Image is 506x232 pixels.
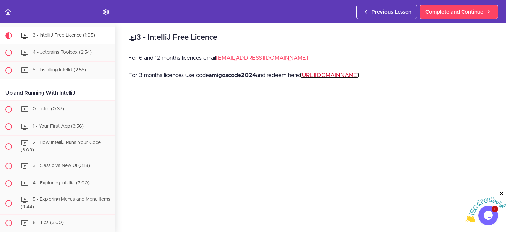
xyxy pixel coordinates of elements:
strong: amigoscode2024 [209,72,256,78]
p: For 3 months licences use code and redeem here: [128,70,493,80]
a: Previous Lesson [356,5,417,19]
iframe: chat widget [465,191,506,222]
a: [URL][DOMAIN_NAME] [300,72,359,78]
span: 6 - Tips (3:00) [33,220,64,225]
span: 4 - Jetbrains Toolbox (2:54) [33,50,92,55]
span: 3 - Classic vs New UI (3:18) [33,164,90,168]
a: [EMAIL_ADDRESS][DOMAIN_NAME] [216,55,308,61]
svg: Back to course curriculum [4,8,12,16]
h2: 3 - IntelliJ Free Licence [128,32,493,43]
span: 5 - Exploring Menus and Menu Items (9:44) [21,197,110,210]
p: For 6 and 12 months licences email [128,53,493,63]
span: 5 - Installing IntelliJ (2:55) [33,68,86,72]
span: Complete and Continue [425,8,483,16]
span: 3 - IntelliJ Free Licence (1:05) [33,33,95,38]
span: Previous Lesson [371,8,411,16]
span: 2 - How IntelliJ Runs Your Code (3:09) [21,140,101,152]
span: 1 - Your First App (3:56) [33,124,84,129]
a: Complete and Continue [420,5,498,19]
svg: Settings Menu [102,8,110,16]
span: 4 - Exploring IntelliJ (7:00) [33,181,90,186]
span: 0 - Intro (0:37) [33,107,64,111]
